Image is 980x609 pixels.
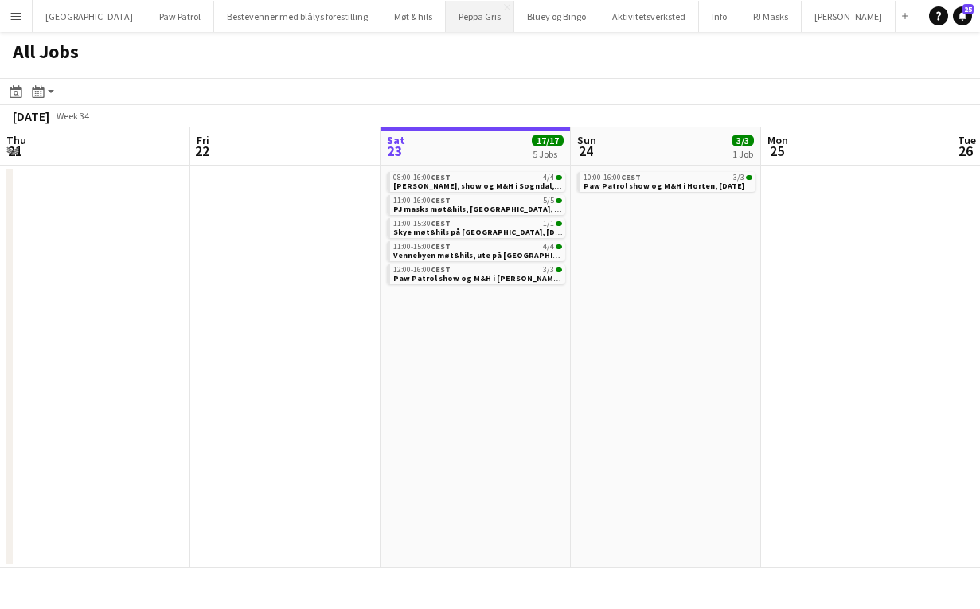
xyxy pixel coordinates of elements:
span: 5/5 [543,197,554,205]
span: 3/3 [733,174,744,182]
span: Tue [958,133,976,147]
span: Sat [387,133,405,147]
div: 11:00-16:00CEST5/5PJ masks møt&hils, [GEOGRAPHIC_DATA], [DATE] [387,195,565,218]
span: 12:00-16:00 [393,266,451,274]
span: 3/3 [556,267,562,272]
span: 3/3 [732,135,754,146]
button: Bluey og Bingo [514,1,599,32]
span: Mon [767,133,788,147]
span: CEST [431,172,451,182]
span: 3/3 [543,266,554,274]
div: 11:00-15:00CEST4/4Vennebyen møt&hils, ute på [GEOGRAPHIC_DATA], [DATE] [387,241,565,264]
button: Bestevenner med blålys forestilling [214,1,381,32]
a: 11:00-16:00CEST5/5PJ masks møt&hils, [GEOGRAPHIC_DATA], [DATE] [393,195,562,213]
a: 08:00-16:00CEST4/4[PERSON_NAME], show og M&H i Sogndal, avreise fredag kveld [393,172,562,190]
button: [PERSON_NAME] [802,1,896,32]
span: 11:00-15:00 [393,243,451,251]
span: Fri [197,133,209,147]
span: 1/1 [543,220,554,228]
span: 11:00-15:30 [393,220,451,228]
div: 10:00-16:00CEST3/3Paw Patrol show og M&H i Horten, [DATE] [577,172,755,195]
div: [DATE] [13,108,49,124]
span: CEST [431,241,451,252]
span: CEST [431,218,451,228]
span: 22 [194,142,209,160]
button: Aktivitetsverksted [599,1,699,32]
a: 11:00-15:00CEST4/4Vennebyen møt&hils, ute på [GEOGRAPHIC_DATA], [DATE] [393,241,562,260]
span: PJ masks møt&hils, Stovner senter, lørdag 23. august [393,204,580,214]
a: 10:00-16:00CEST3/3Paw Patrol show og M&H i Horten, [DATE] [584,172,752,190]
span: 4/4 [543,243,554,251]
span: Peppa Gris, show og M&H i Sogndal, avreise fredag kveld [393,181,634,191]
span: Sun [577,133,596,147]
span: Paw Patrol show og M&H i Horten, søndag 24. august [584,181,744,191]
span: 3/3 [746,175,752,180]
span: 17/17 [532,135,564,146]
span: Skye møt&hils på Eidsvoll, 23. august [393,227,572,237]
span: 08:00-16:00 [393,174,451,182]
span: 1/1 [556,221,562,226]
button: Møt & hils [381,1,446,32]
span: CEST [621,172,641,182]
span: Thu [6,133,26,147]
span: Week 34 [53,110,92,122]
span: 23 [385,142,405,160]
div: 12:00-16:00CEST3/3Paw Patrol show og M&H i [PERSON_NAME], [DATE] [387,264,565,287]
a: 12:00-16:00CEST3/3Paw Patrol show og M&H i [PERSON_NAME], [DATE] [393,264,562,283]
span: 11:00-16:00 [393,197,451,205]
button: [GEOGRAPHIC_DATA] [33,1,146,32]
span: 25 [962,4,974,14]
div: 11:00-15:30CEST1/1Skye møt&hils på [GEOGRAPHIC_DATA], [DATE] [387,218,565,241]
span: CEST [431,264,451,275]
div: 5 Jobs [533,148,563,160]
span: 5/5 [556,198,562,203]
span: Vennebyen møt&hils, ute på Fornebu, lørdag 23. august [393,250,613,260]
a: 11:00-15:30CEST1/1Skye møt&hils på [GEOGRAPHIC_DATA], [DATE] [393,218,562,236]
span: 10:00-16:00 [584,174,641,182]
span: 4/4 [543,174,554,182]
span: 24 [575,142,596,160]
button: Info [699,1,740,32]
div: 1 Job [732,148,753,160]
span: 26 [955,142,976,160]
span: 21 [4,142,26,160]
span: Paw Patrol show og M&H i Mysen, 23. august [393,273,590,283]
button: Paw Patrol [146,1,214,32]
a: 25 [953,6,972,25]
span: 25 [765,142,788,160]
button: Peppa Gris [446,1,514,32]
span: 4/4 [556,244,562,249]
button: PJ Masks [740,1,802,32]
span: CEST [431,195,451,205]
div: 08:00-16:00CEST4/4[PERSON_NAME], show og M&H i Sogndal, avreise fredag kveld [387,172,565,195]
span: 4/4 [556,175,562,180]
